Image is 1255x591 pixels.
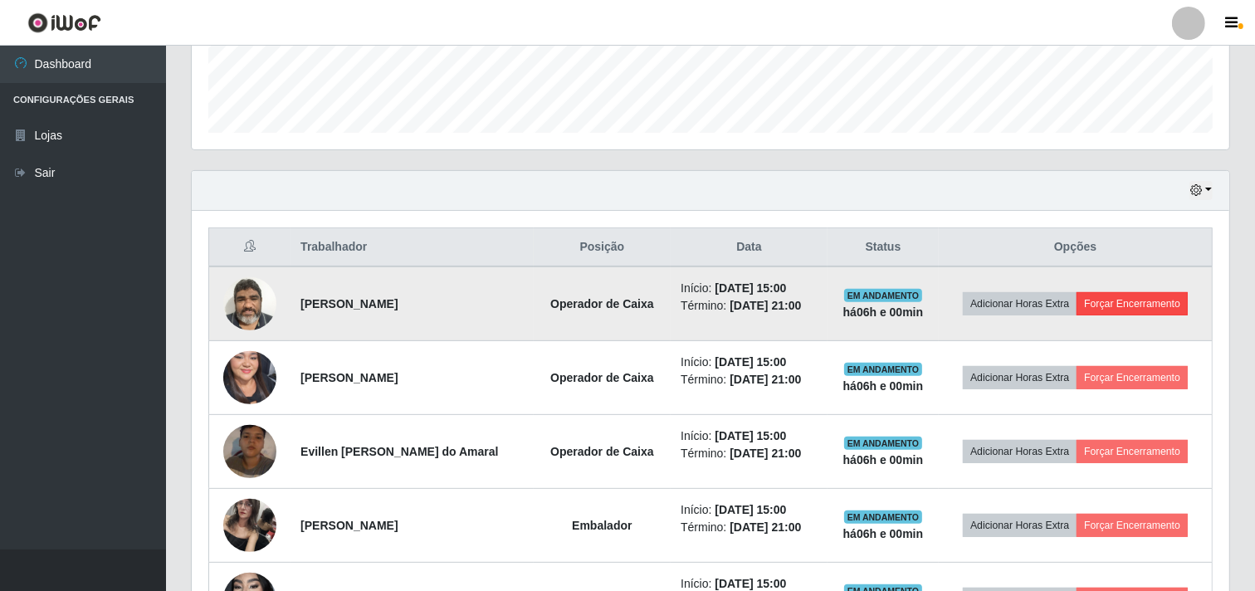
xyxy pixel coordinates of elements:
button: Adicionar Horas Extra [963,366,1077,389]
time: [DATE] 15:00 [715,577,786,590]
span: EM ANDAMENTO [844,363,923,376]
time: [DATE] 21:00 [730,373,801,386]
time: [DATE] 21:00 [730,520,801,534]
strong: Operador de Caixa [550,371,654,384]
img: 1625107347864.jpeg [223,268,276,339]
strong: há 06 h e 00 min [843,305,924,319]
li: Término: [681,297,818,315]
button: Adicionar Horas Extra [963,292,1077,315]
span: EM ANDAMENTO [844,437,923,450]
time: [DATE] 21:00 [730,447,801,460]
span: EM ANDAMENTO [844,510,923,524]
button: Forçar Encerramento [1077,440,1188,463]
strong: [PERSON_NAME] [300,519,398,532]
li: Término: [681,371,818,388]
img: CoreUI Logo [27,12,101,33]
th: Trabalhador [291,228,533,267]
button: Forçar Encerramento [1077,292,1188,315]
li: Início: [681,427,818,445]
button: Adicionar Horas Extra [963,440,1077,463]
th: Posição [534,228,671,267]
strong: Embalador [572,519,632,532]
strong: Operador de Caixa [550,297,654,310]
img: 1628262185809.jpeg [223,490,276,560]
li: Término: [681,519,818,536]
time: [DATE] 15:00 [715,281,786,295]
th: Data [671,228,828,267]
time: [DATE] 21:00 [730,299,801,312]
time: [DATE] 15:00 [715,355,786,369]
button: Adicionar Horas Extra [963,514,1077,537]
strong: Operador de Caixa [550,445,654,458]
span: EM ANDAMENTO [844,289,923,302]
li: Início: [681,501,818,519]
time: [DATE] 15:00 [715,429,786,442]
time: [DATE] 15:00 [715,503,786,516]
th: Status [828,228,939,267]
button: Forçar Encerramento [1077,366,1188,389]
img: 1750900029799.jpeg [223,320,276,435]
strong: há 06 h e 00 min [843,453,924,466]
img: 1751338751212.jpeg [223,404,276,499]
strong: [PERSON_NAME] [300,297,398,310]
strong: Evillen [PERSON_NAME] do Amaral [300,445,498,458]
li: Início: [681,354,818,371]
li: Término: [681,445,818,462]
li: Início: [681,280,818,297]
button: Forçar Encerramento [1077,514,1188,537]
strong: [PERSON_NAME] [300,371,398,384]
strong: há 06 h e 00 min [843,527,924,540]
strong: há 06 h e 00 min [843,379,924,393]
th: Opções [939,228,1212,267]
